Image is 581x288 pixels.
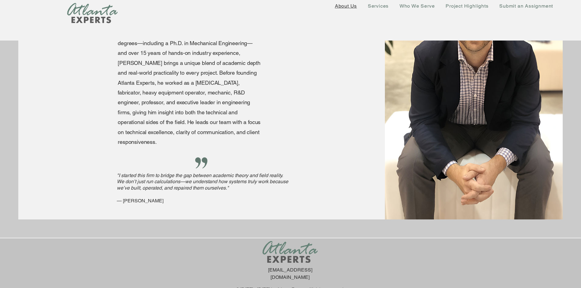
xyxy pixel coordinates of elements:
[400,3,435,9] span: Who We Serve
[268,267,312,280] a: [EMAIL_ADDRESS][DOMAIN_NAME]
[499,3,553,9] span: Submit an Assignment
[67,3,118,23] img: New Logo Transparent Background_edited.png
[117,172,288,191] span: "I started this firm to bridge the gap between academic theory and field reality. We don’t just r...
[335,3,357,9] span: About Us
[262,241,318,263] img: New Logo Transparent Background_edited.png
[117,198,163,204] span: — [PERSON_NAME]
[368,3,389,9] span: Services
[446,3,488,9] span: Project Highlights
